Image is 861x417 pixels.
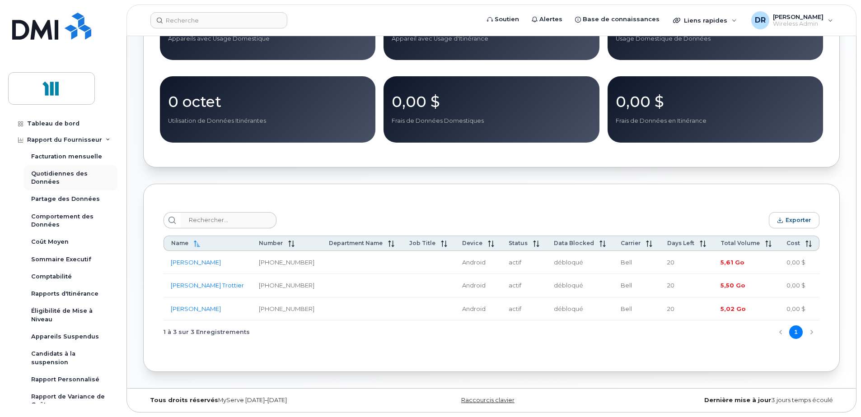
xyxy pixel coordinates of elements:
[547,251,613,274] td: débloqué
[769,212,819,228] button: Exporter
[667,240,694,246] span: Days Left
[171,240,188,246] span: Name
[822,378,854,410] iframe: Messenger Launcher
[616,93,815,110] p: 0,00 $
[773,20,824,28] span: Wireless Admin
[150,397,218,403] strong: Tous droits réservés
[745,11,839,29] div: Dompierre, René
[455,297,501,321] td: Android
[547,274,613,297] td: débloqué
[392,93,591,110] p: 0,00 $
[171,259,221,266] a: [PERSON_NAME]
[392,117,591,125] p: Frais de Données Domestiques
[779,251,819,274] td: 0,00 $
[150,12,287,28] input: Recherche
[779,297,819,321] td: 0,00 $
[547,297,613,321] td: débloqué
[613,297,660,321] td: Bell
[667,11,743,29] div: Liens rapides
[455,274,501,297] td: Android
[721,282,745,289] span: 5,50 Go
[168,93,367,110] p: 0 octet
[329,240,383,246] span: Department Name
[525,10,569,28] a: Alertes
[786,240,800,246] span: Cost
[168,35,367,43] p: Appareils avec Usage Domestique
[660,297,713,321] td: 20
[509,240,528,246] span: Status
[773,13,824,20] span: [PERSON_NAME]
[164,325,250,339] span: 1 à 3 sur 3 Enregistrements
[495,15,519,24] span: Soutien
[168,117,367,125] p: Utilisation de Données Itinérantes
[613,251,660,274] td: Bell
[660,274,713,297] td: 20
[616,117,815,125] p: Frais de Données en Itinérance
[755,15,766,26] span: DR
[259,240,283,246] span: Number
[786,217,811,223] span: Exporter
[621,240,641,246] span: Carrier
[143,397,375,404] div: MyServe [DATE]–[DATE]
[608,397,840,404] div: 3 jours temps écoulé
[569,10,666,28] a: Base de connaissances
[704,397,771,403] strong: Dernière mise à jour
[252,274,322,297] td: [PHONE_NUMBER]
[721,305,746,312] span: 5,02 Go
[171,282,244,289] a: [PERSON_NAME] Trottier
[252,297,322,321] td: [PHONE_NUMBER]
[501,297,547,321] td: actif
[554,240,594,246] span: Data Blocked
[501,251,547,274] td: actif
[583,15,660,24] span: Base de connaissances
[721,240,760,246] span: Total Volume
[779,274,819,297] td: 0,00 $
[409,240,435,246] span: Job Title
[171,305,221,312] a: [PERSON_NAME]
[616,35,815,43] p: Usage Domestique de Données
[684,17,727,24] span: Liens rapides
[613,274,660,297] td: Bell
[392,35,591,43] p: Appareil avec Usage d'Itinérance
[539,15,562,24] span: Alertes
[660,251,713,274] td: 20
[462,240,482,246] span: Device
[481,10,525,28] a: Soutien
[252,251,322,274] td: [PHONE_NUMBER]
[789,325,803,339] button: Page 1
[461,397,515,403] a: Raccourcis clavier
[501,274,547,297] td: actif
[721,259,744,266] span: 5,61 Go
[181,212,276,228] input: Rechercher...
[455,251,501,274] td: Android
